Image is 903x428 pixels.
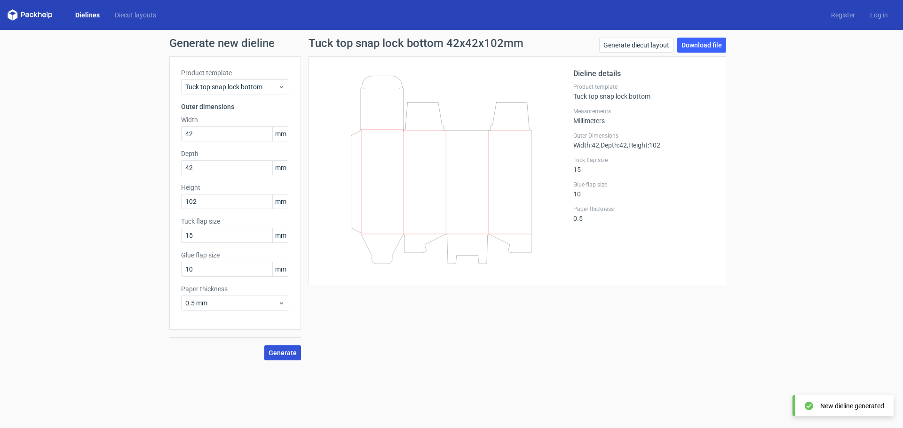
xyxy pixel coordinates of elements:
h1: Generate new dieline [169,38,734,49]
h2: Dieline details [573,68,714,79]
span: mm [272,262,289,276]
button: Generate [264,345,301,360]
span: mm [272,228,289,242]
div: 0.5 [573,205,714,222]
label: Outer Dimensions [573,132,714,140]
label: Product template [181,68,289,78]
span: , Height : 102 [627,141,660,149]
span: 0.5 mm [185,298,278,308]
label: Paper thickness [573,205,714,213]
a: Log in [863,10,895,20]
span: mm [272,161,289,175]
label: Tuck flap size [573,156,714,164]
span: , Depth : 42 [599,141,627,149]
div: New dieline generated [820,401,884,411]
span: Width : 42 [573,141,599,149]
label: Height [181,183,289,192]
a: Download file [677,38,726,53]
h1: Tuck top snap lock bottom 42x42x102mm [309,38,523,49]
div: 10 [573,181,714,198]
a: Diecut layouts [107,10,164,20]
label: Product template [573,83,714,91]
a: Register [824,10,863,20]
span: Tuck top snap lock bottom [185,82,278,92]
div: Tuck top snap lock bottom [573,83,714,100]
span: mm [272,195,289,209]
div: Millimeters [573,108,714,125]
label: Depth [181,149,289,158]
label: Glue flap size [573,181,714,188]
label: Measurements [573,108,714,115]
span: mm [272,127,289,141]
a: Dielines [68,10,107,20]
h3: Outer dimensions [181,102,289,111]
label: Paper thickness [181,284,289,294]
label: Tuck flap size [181,217,289,226]
label: Width [181,115,289,125]
span: Generate [269,350,297,356]
label: Glue flap size [181,250,289,260]
div: 15 [573,156,714,173]
a: Generate diecut layout [599,38,673,53]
